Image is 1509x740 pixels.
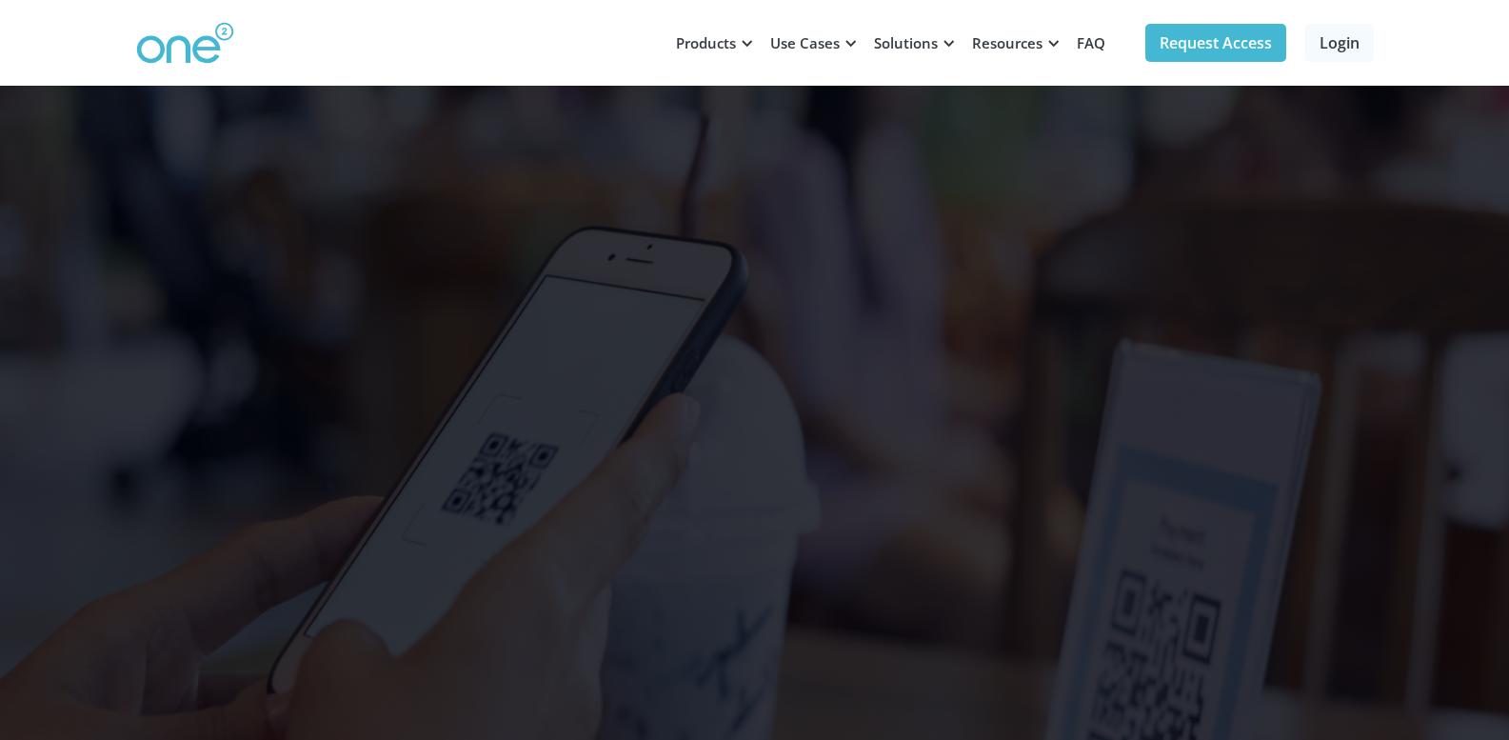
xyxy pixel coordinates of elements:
a: Request Access [1145,24,1286,62]
a: Login [1305,24,1374,62]
div: Use Cases [770,33,840,52]
div: Resources [972,33,1042,52]
a: FAQ [1065,14,1117,71]
img: One2 Logo [136,22,234,65]
div: Solutions [874,33,938,52]
div: Products [676,33,736,52]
